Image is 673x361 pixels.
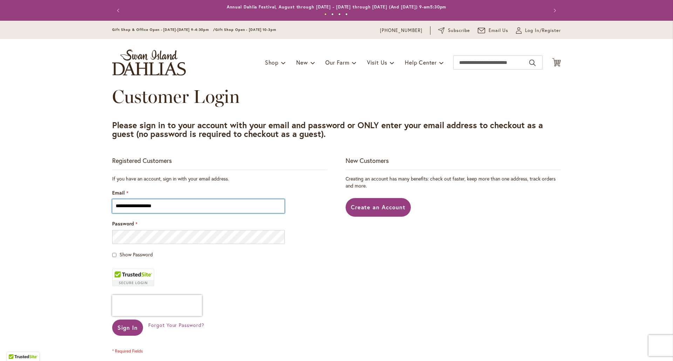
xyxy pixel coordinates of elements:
a: [PHONE_NUMBER] [380,27,422,34]
strong: Registered Customers [112,156,172,165]
span: Our Farm [325,59,349,66]
a: Create an Account [346,198,411,217]
a: Annual Dahlia Festival, August through [DATE] - [DATE] through [DATE] (And [DATE]) 9-am5:30pm [227,4,447,9]
button: Next [547,4,561,18]
div: If you have an account, sign in with your email address. [112,175,327,182]
span: Help Center [405,59,437,66]
span: Shop [265,59,279,66]
a: Forgot Your Password? [148,322,204,329]
span: Create an Account [351,203,406,211]
button: 2 of 4 [331,13,334,15]
strong: Please sign in to your account with your email and password or ONLY enter your email address to c... [112,119,543,139]
iframe: reCAPTCHA [112,295,202,316]
span: Subscribe [448,27,470,34]
div: TrustedSite Certified [112,269,154,286]
span: Gift Shop & Office Open - [DATE]-[DATE] 9-4:30pm / [112,27,215,32]
span: Gift Shop Open - [DATE] 10-3pm [215,27,276,32]
span: Sign In [117,324,138,331]
span: Show Password [120,251,153,258]
button: Sign In [112,320,143,336]
button: Previous [112,4,126,18]
p: Creating an account has many benefits: check out faster, keep more than one address, track orders... [346,175,561,189]
a: Log In/Register [516,27,561,34]
span: New [296,59,308,66]
strong: New Customers [346,156,389,165]
button: 3 of 4 [338,13,341,15]
span: Email [112,189,125,196]
span: Email Us [489,27,509,34]
a: store logo [112,50,186,76]
span: Visit Us [367,59,387,66]
button: 1 of 4 [324,13,327,15]
a: Email Us [478,27,509,34]
span: Password [112,220,134,227]
iframe: Launch Accessibility Center [5,336,25,356]
span: Customer Login [112,85,240,107]
span: Log In/Register [525,27,561,34]
button: 4 of 4 [345,13,348,15]
a: Subscribe [438,27,470,34]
